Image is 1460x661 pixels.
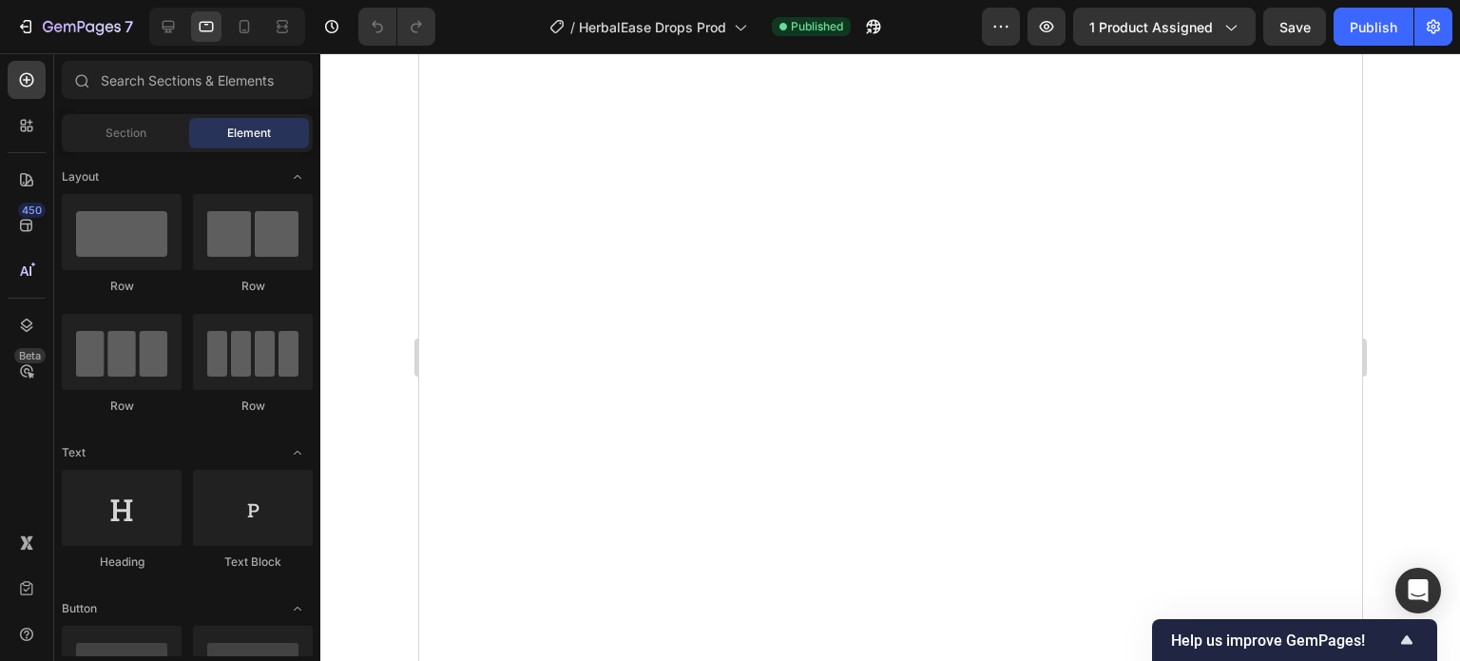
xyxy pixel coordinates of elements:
div: Beta [14,348,46,363]
button: Save [1263,8,1326,46]
div: Row [62,278,182,295]
div: Text Block [193,554,313,571]
span: Text [62,444,86,461]
span: Toggle open [282,593,313,624]
button: 1 product assigned [1073,8,1256,46]
div: Heading [62,554,182,571]
span: Help us improve GemPages! [1171,632,1395,650]
span: Section [106,125,146,142]
span: Element [227,125,271,142]
button: Show survey - Help us improve GemPages! [1171,629,1418,651]
button: 7 [8,8,142,46]
div: Row [193,278,313,295]
span: HerbalEase Drops Prod [579,17,726,37]
span: Save [1279,19,1311,35]
button: Publish [1334,8,1413,46]
span: Published [791,18,843,35]
div: 450 [18,203,46,218]
p: 7 [125,15,133,38]
iframe: Design area [419,53,1362,661]
span: Toggle open [282,437,313,468]
div: Open Intercom Messenger [1395,568,1441,613]
span: / [570,17,575,37]
input: Search Sections & Elements [62,61,313,99]
div: Row [193,398,313,415]
div: Publish [1350,17,1397,37]
div: Undo/Redo [358,8,435,46]
div: Row [62,398,182,415]
span: 1 product assigned [1089,17,1213,37]
span: Button [62,600,97,617]
span: Toggle open [282,162,313,192]
span: Layout [62,168,99,185]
